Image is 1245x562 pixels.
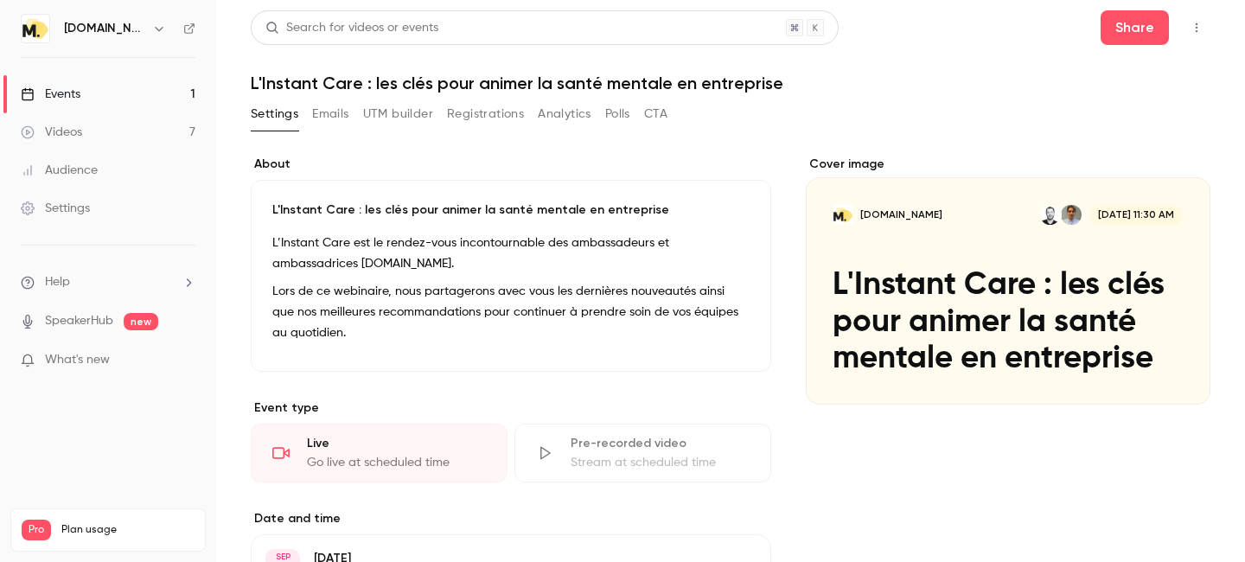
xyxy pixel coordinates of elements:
[21,162,98,179] div: Audience
[1101,10,1169,45] button: Share
[272,281,750,343] p: Lors de ce webinaire, nous partagerons avec vous les dernières nouveautés ainsi que nos meilleure...
[175,353,195,368] iframe: Noticeable Trigger
[806,156,1210,405] section: Cover image
[61,523,195,537] span: Plan usage
[45,351,110,369] span: What's new
[251,156,771,173] label: About
[538,100,591,128] button: Analytics
[22,15,49,42] img: moka.care
[21,273,195,291] li: help-dropdown-opener
[21,86,80,103] div: Events
[64,20,145,37] h6: [DOMAIN_NAME]
[265,19,438,37] div: Search for videos or events
[251,73,1210,93] h1: L'Instant Care : les clés pour animer la santé mentale en entreprise
[307,454,486,471] div: Go live at scheduled time
[806,156,1210,173] label: Cover image
[272,201,750,219] p: L'Instant Care : les clés pour animer la santé mentale en entreprise
[363,100,433,128] button: UTM builder
[22,520,51,540] span: Pro
[644,100,667,128] button: CTA
[605,100,630,128] button: Polls
[21,200,90,217] div: Settings
[251,399,771,417] p: Event type
[251,100,298,128] button: Settings
[307,435,486,452] div: Live
[447,100,524,128] button: Registrations
[272,233,750,274] p: L’Instant Care est le rendez-vous incontournable des ambassadeurs et ambassadrices [DOMAIN_NAME].
[312,100,348,128] button: Emails
[251,424,508,482] div: LiveGo live at scheduled time
[571,454,750,471] div: Stream at scheduled time
[514,424,771,482] div: Pre-recorded videoStream at scheduled time
[45,273,70,291] span: Help
[571,435,750,452] div: Pre-recorded video
[124,313,158,330] span: new
[21,124,82,141] div: Videos
[251,510,771,527] label: Date and time
[45,312,113,330] a: SpeakerHub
